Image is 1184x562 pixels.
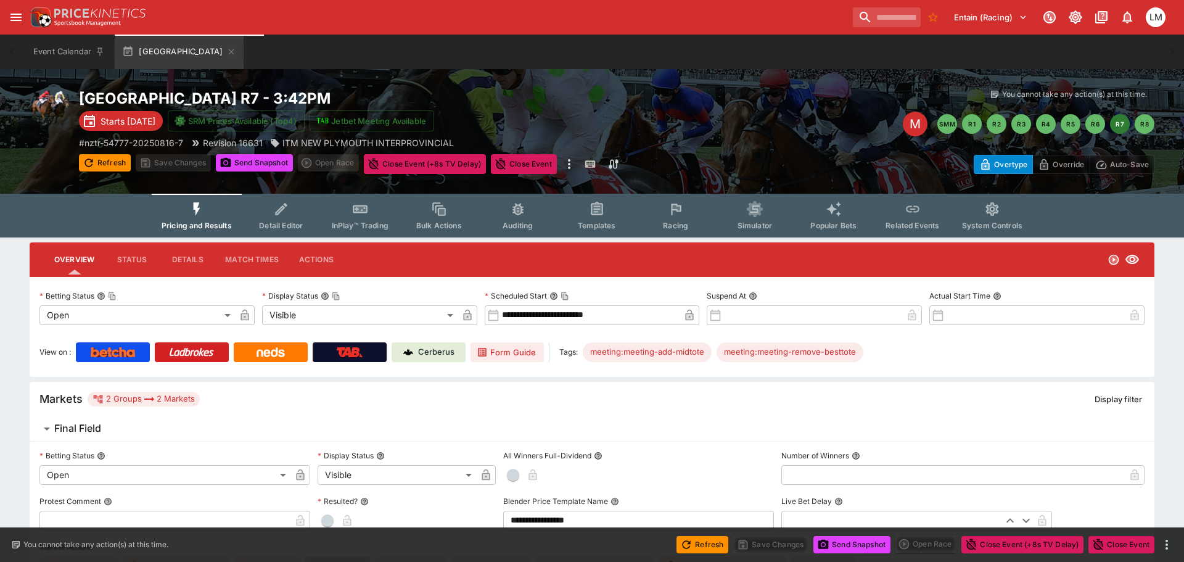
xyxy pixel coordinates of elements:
[717,342,863,362] div: Betting Target: cerberus
[583,342,712,362] div: Betting Target: cerberus
[1002,89,1147,100] p: You cannot take any action(s) at this time.
[886,221,939,230] span: Related Events
[962,114,982,134] button: R1
[974,155,1154,174] div: Start From
[270,136,454,149] div: ITM NEW PLYMOUTH INTERPROVINCIAL
[974,155,1033,174] button: Overtype
[321,292,329,300] button: Display StatusCopy To Clipboard
[562,154,577,174] button: more
[503,450,591,461] p: All Winners Full-Dividend
[993,292,1001,300] button: Actual Start Time
[929,291,990,301] p: Actual Start Time
[337,347,363,357] img: TabNZ
[895,535,956,553] div: split button
[104,497,112,506] button: Protest Comment
[1036,114,1056,134] button: R4
[39,496,101,506] p: Protest Comment
[994,158,1027,171] p: Overtype
[79,89,617,108] h2: Copy To Clipboard
[39,465,290,485] div: Open
[738,221,772,230] span: Simulator
[27,5,52,30] img: PriceKinetics Logo
[559,342,578,362] label: Tags:
[1011,114,1031,134] button: R3
[108,292,117,300] button: Copy To Clipboard
[392,342,466,362] a: Cerberus
[583,346,712,358] span: meeting:meeting-add-midtote
[1110,158,1149,171] p: Auto-Save
[30,89,69,128] img: horse_racing.png
[1053,158,1084,171] p: Override
[937,114,1154,134] nav: pagination navigation
[39,305,235,325] div: Open
[39,342,71,362] label: View on :
[962,221,1022,230] span: System Controls
[44,245,104,275] button: Overview
[852,452,860,460] button: Number of Winners
[332,221,388,230] span: InPlay™ Trading
[316,115,329,127] img: jetbet-logo.svg
[491,154,557,174] button: Close Event
[578,221,615,230] span: Templates
[1110,114,1130,134] button: R7
[707,291,746,301] p: Suspend At
[54,422,101,435] h6: Final Field
[92,392,195,407] div: 2 Groups 2 Markets
[79,136,183,149] p: Copy To Clipboard
[101,115,155,128] p: Starts [DATE]
[961,536,1083,553] button: Close Event (+8s TV Delay)
[332,292,340,300] button: Copy To Clipboard
[259,221,303,230] span: Detail Editor
[282,136,454,149] p: ITM NEW PLYMOUTH INTERPROVINCIAL
[215,245,289,275] button: Match Times
[1090,155,1154,174] button: Auto-Save
[203,136,263,149] p: Revision 16631
[937,114,957,134] button: SMM
[853,7,921,27] input: search
[610,497,619,506] button: Blender Price Template Name
[39,450,94,461] p: Betting Status
[549,292,558,300] button: Scheduled StartCopy To Clipboard
[289,245,344,275] button: Actions
[1146,7,1165,27] div: Luigi Mollo
[1085,114,1105,134] button: R6
[594,452,602,460] button: All Winners Full-Dividend
[318,450,374,461] p: Display Status
[947,7,1035,27] button: Select Tenant
[923,7,943,27] button: No Bookmarks
[663,221,688,230] span: Racing
[97,452,105,460] button: Betting Status
[152,194,1032,238] div: Event type filters
[257,347,284,357] img: Neds
[1032,155,1090,174] button: Override
[160,245,215,275] button: Details
[1142,4,1169,31] button: Luigi Mollo
[1108,254,1120,266] svg: Open
[26,35,112,69] button: Event Calendar
[810,221,857,230] span: Popular Bets
[298,154,359,171] div: split button
[503,221,533,230] span: Auditing
[1159,537,1174,552] button: more
[115,35,244,69] button: [GEOGRAPHIC_DATA]
[717,346,863,358] span: meeting:meeting-remove-besttote
[216,154,293,171] button: Send Snapshot
[471,342,544,362] a: Form Guide
[376,452,385,460] button: Display Status
[416,221,462,230] span: Bulk Actions
[676,536,728,553] button: Refresh
[310,110,434,131] button: Jetbet Meeting Available
[364,154,486,174] button: Close Event (+8s TV Delay)
[30,416,1154,441] button: Final Field
[1116,6,1138,28] button: Notifications
[168,110,305,131] button: SRM Prices Available (Top4)
[503,496,608,506] p: Blender Price Template Name
[1135,114,1154,134] button: R8
[561,292,569,300] button: Copy To Clipboard
[1088,536,1154,553] button: Close Event
[54,9,146,18] img: PriceKinetics
[5,6,27,28] button: open drawer
[262,305,458,325] div: Visible
[813,536,890,553] button: Send Snapshot
[1038,6,1061,28] button: Connected to PK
